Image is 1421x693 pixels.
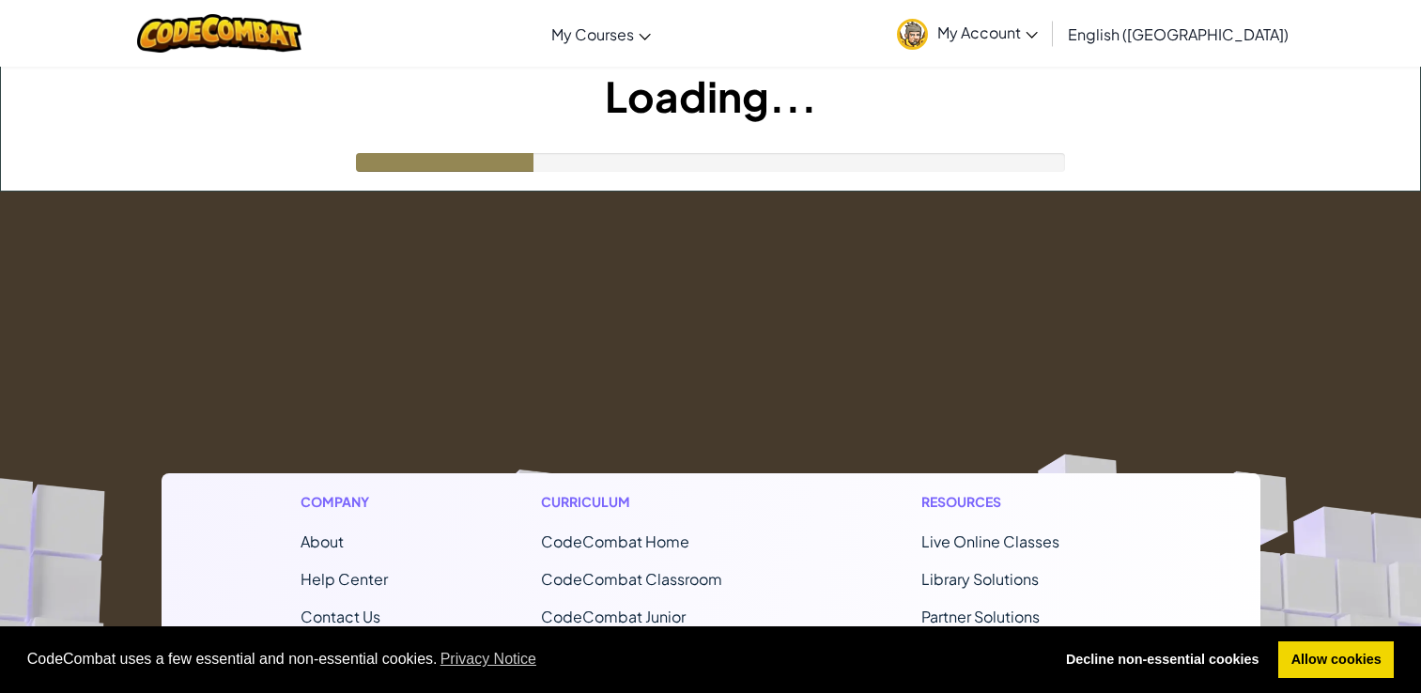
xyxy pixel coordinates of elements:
h1: Company [301,492,388,512]
span: CodeCombat uses a few essential and non-essential cookies. [27,645,1039,673]
h1: Resources [921,492,1121,512]
a: About [301,531,344,551]
a: allow cookies [1278,641,1394,679]
a: English ([GEOGRAPHIC_DATA]) [1058,8,1298,59]
span: English ([GEOGRAPHIC_DATA]) [1068,24,1289,44]
span: My Account [937,23,1038,42]
a: My Courses [542,8,660,59]
a: Library Solutions [921,569,1039,589]
a: deny cookies [1053,641,1272,679]
a: CodeCombat Classroom [541,569,722,589]
a: CodeCombat Junior [541,607,686,626]
a: Live Online Classes [921,531,1059,551]
span: Contact Us [301,607,380,626]
span: CodeCombat Home [541,531,689,551]
img: avatar [897,19,928,50]
h1: Curriculum [541,492,768,512]
a: Help Center [301,569,388,589]
h1: Loading... [1,67,1420,125]
a: learn more about cookies [438,645,540,673]
a: My Account [888,4,1047,63]
span: My Courses [551,24,634,44]
a: Partner Solutions [921,607,1040,626]
img: CodeCombat logo [137,14,301,53]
